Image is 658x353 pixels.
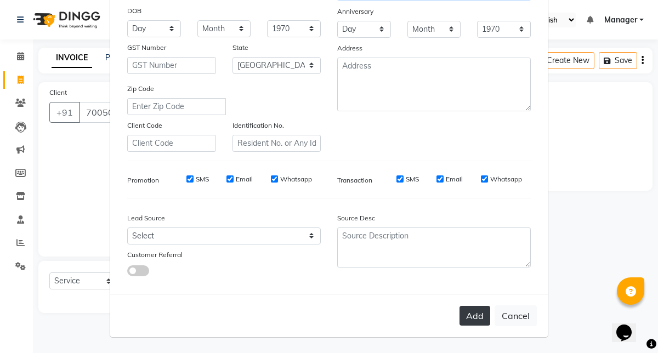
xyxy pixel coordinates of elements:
[127,43,166,53] label: GST Number
[612,309,647,342] iframe: chat widget
[337,175,372,185] label: Transaction
[232,43,248,53] label: State
[406,174,419,184] label: SMS
[196,174,209,184] label: SMS
[495,305,537,326] button: Cancel
[337,43,362,53] label: Address
[232,121,284,130] label: Identification No.
[446,174,463,184] label: Email
[127,175,159,185] label: Promotion
[337,7,373,16] label: Anniversary
[127,57,216,74] input: GST Number
[127,135,216,152] input: Client Code
[236,174,253,184] label: Email
[127,84,154,94] label: Zip Code
[280,174,312,184] label: Whatsapp
[127,250,183,260] label: Customer Referral
[127,213,165,223] label: Lead Source
[127,98,226,115] input: Enter Zip Code
[460,306,490,326] button: Add
[127,121,162,130] label: Client Code
[232,135,321,152] input: Resident No. or Any Id
[127,6,141,16] label: DOB
[337,213,375,223] label: Source Desc
[490,174,522,184] label: Whatsapp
